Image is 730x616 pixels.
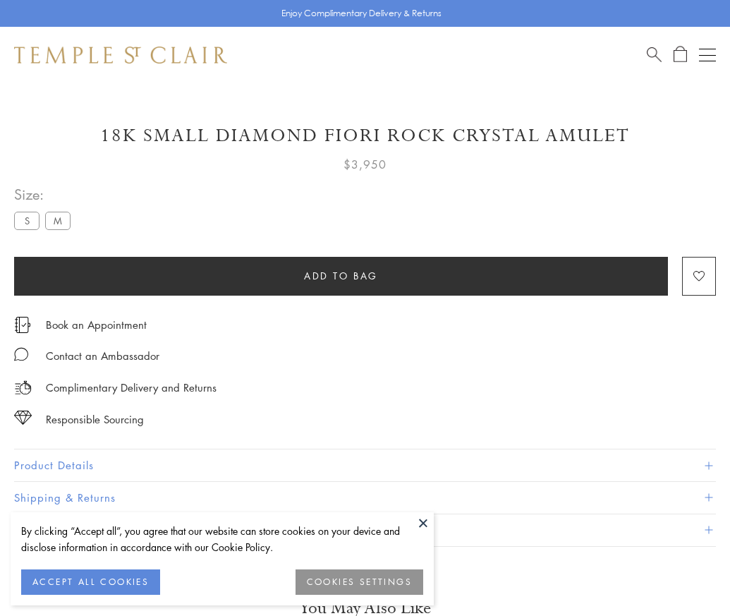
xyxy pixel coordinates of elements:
button: Shipping & Returns [14,482,716,514]
img: icon_delivery.svg [14,379,32,397]
button: Add to bag [14,257,668,296]
p: Complimentary Delivery and Returns [46,379,217,397]
label: S [14,212,39,229]
a: Open Shopping Bag [674,46,687,64]
div: Responsible Sourcing [46,411,144,428]
button: ACCEPT ALL COOKIES [21,569,160,595]
div: By clicking “Accept all”, you agree that our website can store cookies on your device and disclos... [21,523,423,555]
button: Open navigation [699,47,716,64]
span: Add to bag [304,268,378,284]
span: $3,950 [343,155,387,174]
h1: 18K Small Diamond Fiori Rock Crystal Amulet [14,123,716,148]
img: icon_sourcing.svg [14,411,32,425]
button: Product Details [14,449,716,481]
a: Book an Appointment [46,317,147,332]
img: Temple St. Clair [14,47,227,64]
img: MessageIcon-01_2.svg [14,347,28,361]
a: Search [647,46,662,64]
p: Enjoy Complimentary Delivery & Returns [281,6,442,20]
span: Size: [14,183,76,206]
label: M [45,212,71,229]
div: Contact an Ambassador [46,347,159,365]
button: COOKIES SETTINGS [296,569,423,595]
img: icon_appointment.svg [14,317,31,333]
